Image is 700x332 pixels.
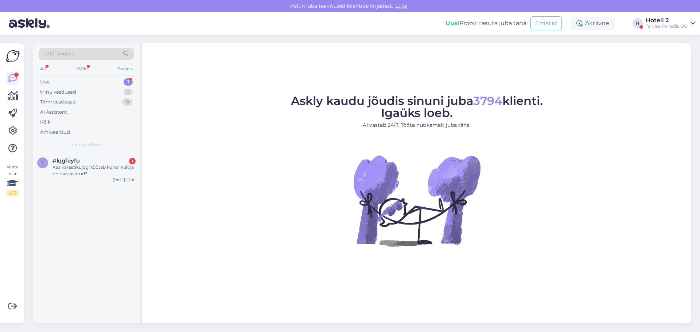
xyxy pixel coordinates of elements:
[40,118,51,126] div: Kõik
[129,158,136,164] div: 1
[473,94,502,108] span: 3794
[39,64,47,74] div: All
[75,64,88,74] div: Web
[446,20,459,27] b: Uus!
[42,160,44,165] span: l
[52,164,136,177] div: Kas kärestikujõgi töötab korralikult ja on taas avatud?
[122,98,133,106] div: 0
[571,17,615,30] div: Aktiivne
[70,141,104,148] span: Uued vestlused
[45,50,74,58] span: Otsi kliente
[291,121,543,129] p: AI vastab 24/7. Tööta nutikamalt juba täna.
[124,89,133,96] div: 1
[113,177,136,183] div: [DATE] 15:00
[40,98,76,106] div: Tiimi vestlused
[646,17,688,23] div: Hotell 2
[52,157,80,164] span: #lqgfeyfo
[116,64,134,74] div: Socials
[6,164,19,196] div: Vaata siia
[40,109,67,116] div: AI Assistent
[40,89,76,96] div: Minu vestlused
[351,135,482,266] img: No Chat active
[646,23,688,29] div: Tervise Paradiis OÜ
[633,18,643,28] div: H
[530,16,562,30] button: Emailid
[646,17,696,29] a: Hotell 2Tervise Paradiis OÜ
[393,3,410,9] span: Luba
[291,94,543,120] span: Askly kaudu jõudis sinuni juba klienti. Igaüks loeb.
[40,129,70,136] div: Arhiveeritud
[6,190,19,196] div: 0 / 3
[124,78,133,86] div: 1
[446,19,528,28] div: Proovi tasuta juba täna:
[6,49,20,63] img: Askly Logo
[40,78,50,86] div: Uus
